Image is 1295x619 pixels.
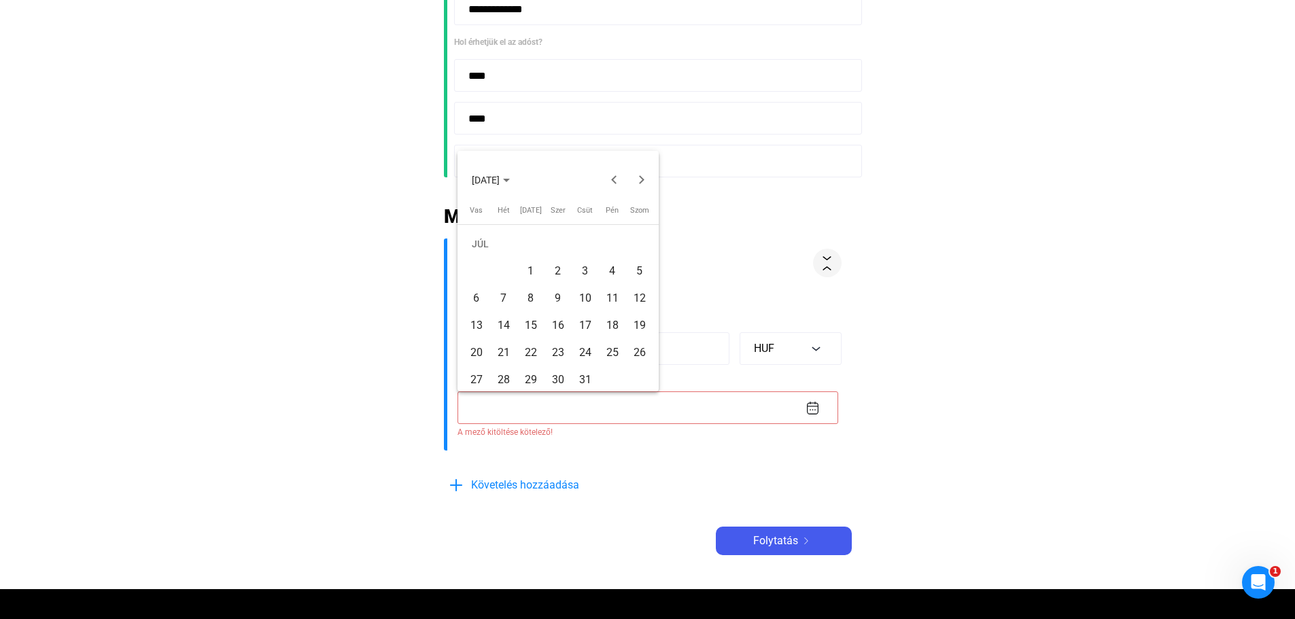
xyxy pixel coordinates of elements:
[517,258,545,285] button: July 1, 2025
[573,340,598,365] div: 24
[573,313,598,338] div: 17
[464,286,489,311] div: 6
[519,340,543,365] div: 22
[573,259,598,283] div: 3
[491,368,516,392] div: 28
[519,286,543,311] div: 8
[577,206,593,215] span: Csüt
[573,286,598,311] div: 10
[498,206,510,215] span: Hét
[463,312,490,339] button: July 13, 2025
[573,368,598,392] div: 31
[627,259,652,283] div: 5
[463,285,490,312] button: July 6, 2025
[491,313,516,338] div: 14
[517,312,545,339] button: July 15, 2025
[463,230,653,258] td: JÚL
[599,312,626,339] button: July 18, 2025
[461,166,521,193] button: Choose month and year
[626,339,653,366] button: July 26, 2025
[463,366,490,393] button: July 27, 2025
[627,286,652,311] div: 12
[545,285,572,312] button: July 9, 2025
[519,259,543,283] div: 1
[545,366,572,393] button: July 30, 2025
[546,368,570,392] div: 30
[626,258,653,285] button: July 5, 2025
[464,340,489,365] div: 20
[464,368,489,392] div: 27
[519,313,543,338] div: 15
[600,286,625,311] div: 11
[491,286,516,311] div: 7
[572,258,599,285] button: July 3, 2025
[490,312,517,339] button: July 14, 2025
[626,285,653,312] button: July 12, 2025
[490,366,517,393] button: July 28, 2025
[520,206,542,215] span: [DATE]
[470,206,483,215] span: Vas
[545,339,572,366] button: July 23, 2025
[546,259,570,283] div: 2
[463,339,490,366] button: July 20, 2025
[545,312,572,339] button: July 16, 2025
[546,313,570,338] div: 16
[606,206,619,215] span: Pén
[572,366,599,393] button: July 31, 2025
[630,206,649,215] span: Szom
[551,206,566,215] span: Szer
[519,368,543,392] div: 29
[472,175,500,185] span: [DATE]
[490,339,517,366] button: July 21, 2025
[572,285,599,312] button: July 10, 2025
[572,312,599,339] button: July 17, 2025
[1242,566,1275,599] iframe: Intercom live chat
[626,312,653,339] button: July 19, 2025
[546,340,570,365] div: 23
[517,366,545,393] button: July 29, 2025
[600,313,625,338] div: 18
[600,340,625,365] div: 25
[464,313,489,338] div: 13
[600,166,627,193] button: Previous month
[600,259,625,283] div: 4
[572,339,599,366] button: July 24, 2025
[599,339,626,366] button: July 25, 2025
[627,313,652,338] div: 19
[490,285,517,312] button: July 7, 2025
[546,286,570,311] div: 9
[627,166,655,193] button: Next month
[545,258,572,285] button: July 2, 2025
[517,339,545,366] button: July 22, 2025
[627,340,652,365] div: 26
[491,340,516,365] div: 21
[599,258,626,285] button: July 4, 2025
[599,285,626,312] button: July 11, 2025
[1270,566,1281,577] span: 1
[517,285,545,312] button: July 8, 2025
